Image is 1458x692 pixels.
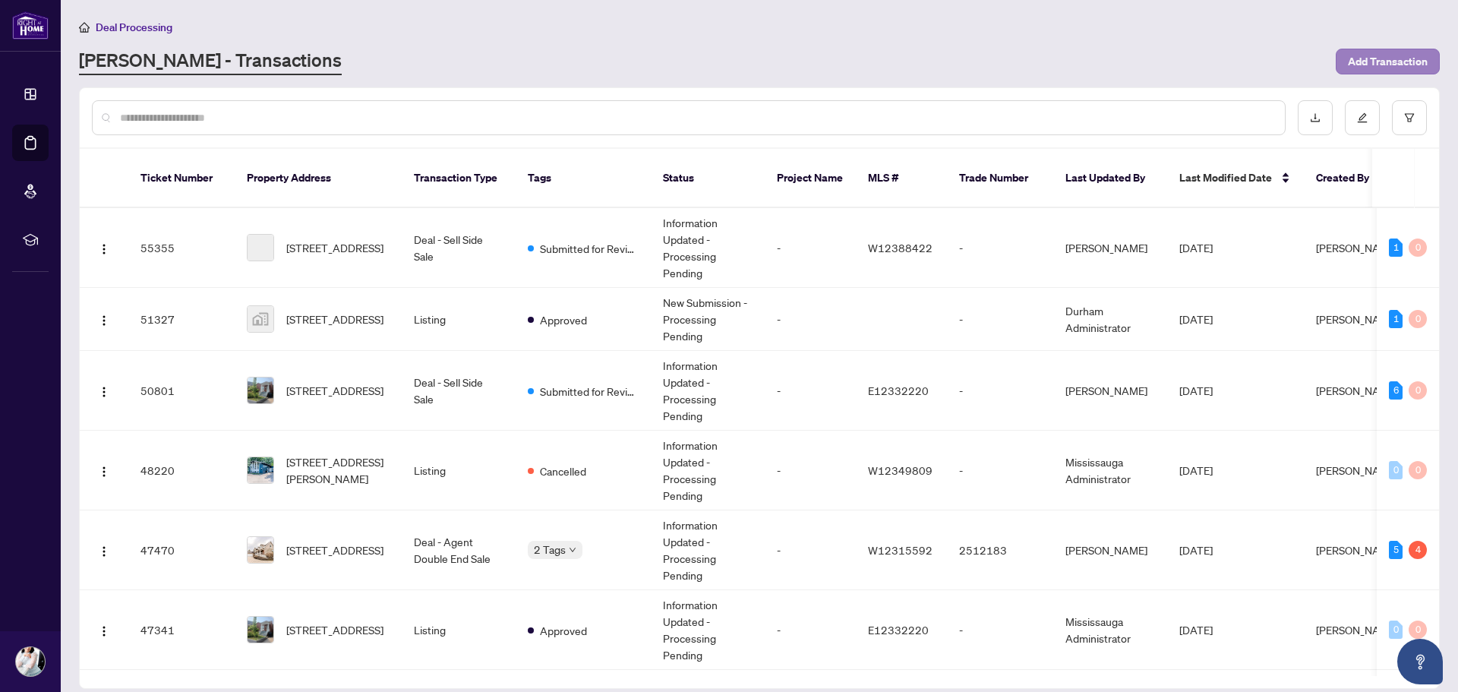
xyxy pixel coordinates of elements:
[92,307,116,331] button: Logo
[1053,431,1167,510] td: Mississauga Administrator
[92,538,116,562] button: Logo
[96,21,172,34] span: Deal Processing
[1316,543,1398,557] span: [PERSON_NAME]
[947,208,1053,288] td: -
[1389,310,1403,328] div: 1
[1179,241,1213,254] span: [DATE]
[286,542,383,558] span: [STREET_ADDRESS]
[856,149,947,208] th: MLS #
[651,149,765,208] th: Status
[516,149,651,208] th: Tags
[1389,381,1403,400] div: 6
[1409,239,1427,257] div: 0
[1389,621,1403,639] div: 0
[868,384,929,397] span: E12332220
[402,510,516,590] td: Deal - Agent Double End Sale
[128,431,235,510] td: 48220
[1345,100,1380,135] button: edit
[868,463,933,477] span: W12349809
[1310,112,1321,123] span: download
[402,590,516,670] td: Listing
[540,622,587,639] span: Approved
[402,431,516,510] td: Listing
[98,625,110,637] img: Logo
[540,311,587,328] span: Approved
[651,288,765,351] td: New Submission - Processing Pending
[651,510,765,590] td: Information Updated - Processing Pending
[1179,623,1213,637] span: [DATE]
[765,590,856,670] td: -
[128,590,235,670] td: 47341
[248,617,273,643] img: thumbnail-img
[868,241,933,254] span: W12388422
[1179,169,1272,186] span: Last Modified Date
[540,240,639,257] span: Submitted for Review
[286,239,383,256] span: [STREET_ADDRESS]
[92,378,116,403] button: Logo
[1304,149,1395,208] th: Created By
[248,457,273,483] img: thumbnail-img
[1179,463,1213,477] span: [DATE]
[1053,590,1167,670] td: Mississauga Administrator
[651,431,765,510] td: Information Updated - Processing Pending
[402,288,516,351] td: Listing
[651,351,765,431] td: Information Updated - Processing Pending
[16,647,45,676] img: Profile Icon
[1316,463,1398,477] span: [PERSON_NAME]
[1179,312,1213,326] span: [DATE]
[98,466,110,478] img: Logo
[98,386,110,398] img: Logo
[569,546,576,554] span: down
[1053,288,1167,351] td: Durham Administrator
[92,458,116,482] button: Logo
[1053,208,1167,288] td: [PERSON_NAME]
[286,453,390,487] span: [STREET_ADDRESS][PERSON_NAME]
[79,22,90,33] span: home
[534,541,566,558] span: 2 Tags
[128,351,235,431] td: 50801
[1392,100,1427,135] button: filter
[947,510,1053,590] td: 2512183
[540,463,586,479] span: Cancelled
[1409,461,1427,479] div: 0
[402,208,516,288] td: Deal - Sell Side Sale
[286,382,383,399] span: [STREET_ADDRESS]
[1389,461,1403,479] div: 0
[765,208,856,288] td: -
[92,618,116,642] button: Logo
[1389,239,1403,257] div: 1
[1053,510,1167,590] td: [PERSON_NAME]
[765,510,856,590] td: -
[1397,639,1443,684] button: Open asap
[651,208,765,288] td: Information Updated - Processing Pending
[868,623,929,637] span: E12332220
[1389,541,1403,559] div: 5
[765,351,856,431] td: -
[98,314,110,327] img: Logo
[1336,49,1440,74] button: Add Transaction
[540,383,639,400] span: Submitted for Review
[1409,310,1427,328] div: 0
[1053,351,1167,431] td: [PERSON_NAME]
[248,378,273,403] img: thumbnail-img
[1298,100,1333,135] button: download
[1404,112,1415,123] span: filter
[235,149,402,208] th: Property Address
[128,510,235,590] td: 47470
[1409,381,1427,400] div: 0
[402,149,516,208] th: Transaction Type
[1357,112,1368,123] span: edit
[1409,541,1427,559] div: 4
[1179,384,1213,397] span: [DATE]
[248,537,273,563] img: thumbnail-img
[765,149,856,208] th: Project Name
[1167,149,1304,208] th: Last Modified Date
[1316,623,1398,637] span: [PERSON_NAME]
[651,590,765,670] td: Information Updated - Processing Pending
[128,208,235,288] td: 55355
[947,351,1053,431] td: -
[128,149,235,208] th: Ticket Number
[947,590,1053,670] td: -
[1179,543,1213,557] span: [DATE]
[98,545,110,558] img: Logo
